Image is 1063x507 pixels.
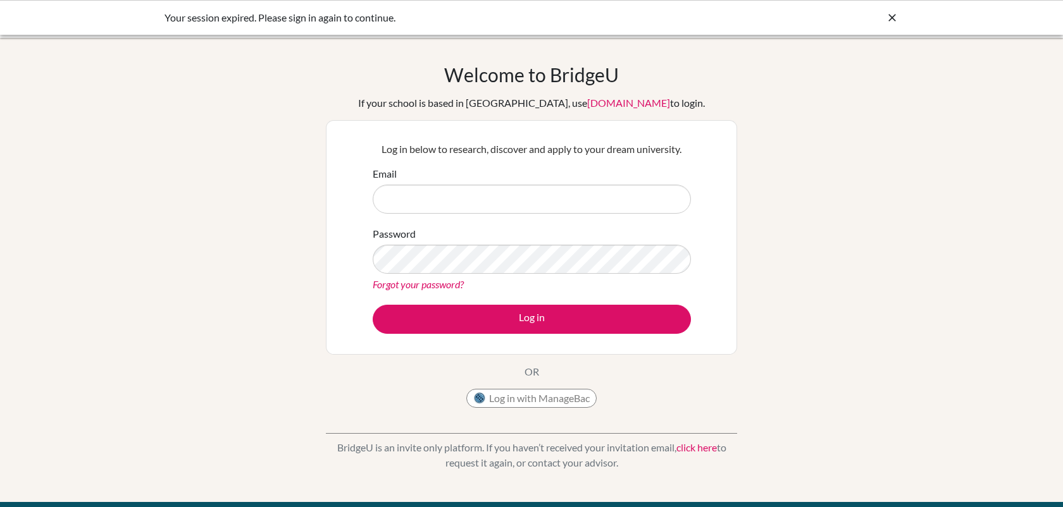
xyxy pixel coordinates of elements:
p: OR [525,364,539,379]
a: [DOMAIN_NAME] [587,97,670,109]
div: Your session expired. Please sign in again to continue. [165,10,709,25]
label: Password [373,226,416,241]
label: Email [373,166,397,181]
div: If your school is based in [GEOGRAPHIC_DATA], use to login. [358,95,705,111]
p: Log in below to research, discover and apply to your dream university. [373,142,691,157]
h1: Welcome to BridgeU [444,63,619,86]
a: Forgot your password? [373,278,464,290]
button: Log in with ManageBac [466,389,597,408]
p: BridgeU is an invite only platform. If you haven’t received your invitation email, to request it ... [326,440,737,470]
a: click here [676,441,717,453]
button: Log in [373,305,691,334]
